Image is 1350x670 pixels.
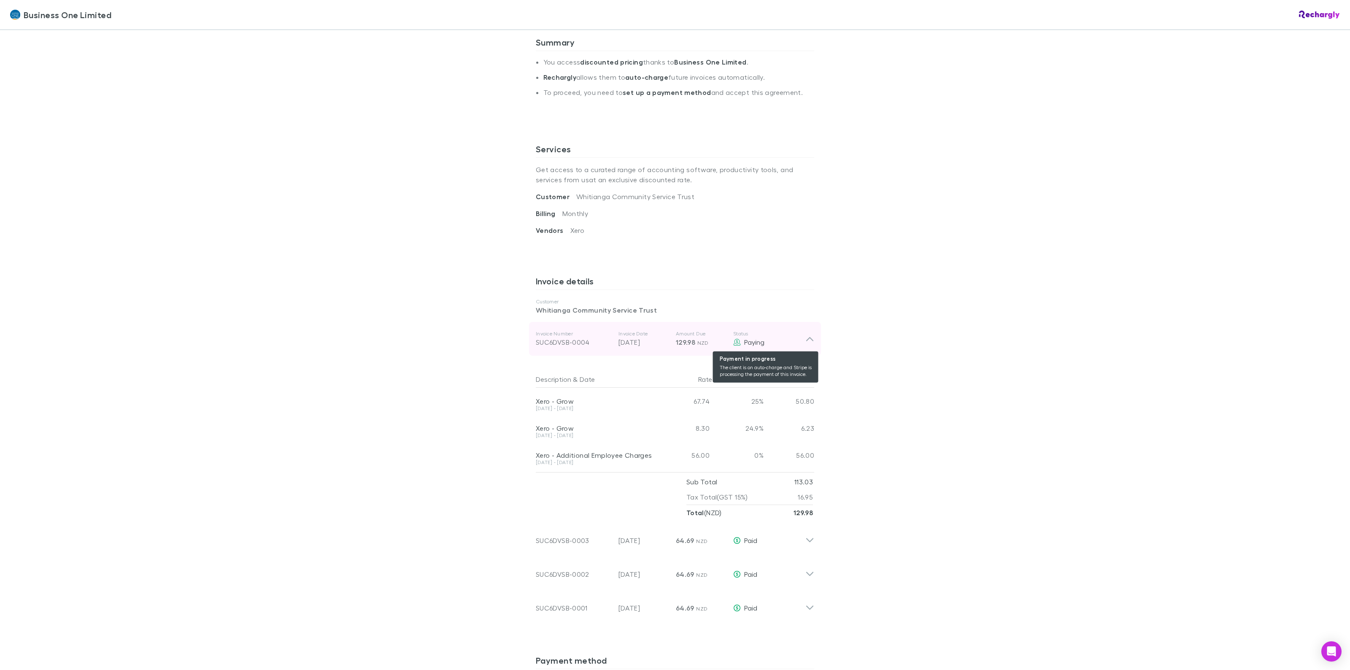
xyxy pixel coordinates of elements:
[562,209,589,217] span: Monthly
[618,603,669,613] p: [DATE]
[543,88,814,103] li: To proceed, you need to and accept this agreement.
[696,605,707,612] span: NZD
[696,572,707,578] span: NZD
[536,655,814,669] h3: Payment method
[676,570,694,578] span: 64.69
[536,460,659,465] div: [DATE] - [DATE]
[674,58,746,66] strong: Business One Limited
[798,489,813,505] p: 16.95
[536,603,612,613] div: SUC6DVSB-0001
[618,330,669,337] p: Invoice Date
[10,10,20,20] img: Business One Limited's Logo
[713,388,764,415] div: 25%
[733,330,805,337] p: Status
[536,406,659,411] div: [DATE] - [DATE]
[536,337,612,347] div: SUC6DVSB-0004
[536,433,659,438] div: [DATE] - [DATE]
[744,604,757,612] span: Paid
[536,371,571,388] button: Description
[576,192,694,200] span: Whitianga Community Service Trust
[686,505,722,520] p: ( NZD )
[24,8,111,21] span: Business One Limited
[618,569,669,579] p: [DATE]
[618,535,669,546] p: [DATE]
[536,144,814,157] h3: Services
[536,371,659,388] div: &
[794,508,813,517] strong: 129.98
[764,388,814,415] div: 50.80
[529,554,821,588] div: SUC6DVSB-0002[DATE]64.69 NZDPaid
[623,88,711,97] strong: set up a payment method
[536,158,814,192] p: Get access to a curated range of accounting software, productivity tools, and services from us at...
[662,388,713,415] div: 67.74
[713,442,764,469] div: 0%
[580,58,643,66] strong: discounted pricing
[697,340,709,346] span: NZD
[536,397,659,405] div: Xero - Grow
[618,337,669,347] p: [DATE]
[764,442,814,469] div: 56.00
[676,536,694,545] span: 64.69
[529,322,821,356] div: Invoice NumberSUC6DVSB-0004Invoice Date[DATE]Amount Due129.98 NZDStatus
[543,58,814,73] li: You access thanks to .
[536,305,814,315] p: Whitianga Community Service Trust
[536,330,612,337] p: Invoice Number
[536,209,562,218] span: Billing
[686,508,704,517] strong: Total
[794,474,813,489] p: 113.03
[536,298,814,305] p: Customer
[662,415,713,442] div: 8.30
[744,536,757,544] span: Paid
[580,371,595,388] button: Date
[536,276,814,289] h3: Invoice details
[764,415,814,442] div: 6.23
[1321,641,1342,662] div: Open Intercom Messenger
[536,424,659,432] div: Xero - Grow
[625,73,668,81] strong: auto-charge
[744,570,757,578] span: Paid
[536,226,570,235] span: Vendors
[543,73,576,81] strong: Rechargly
[686,474,717,489] p: Sub Total
[529,520,821,554] div: SUC6DVSB-0003[DATE]64.69 NZDPaid
[536,37,814,51] h3: Summary
[676,604,694,612] span: 64.69
[543,73,814,88] li: allows them to future invoices automatically.
[676,338,695,346] span: 129.98
[536,535,612,546] div: SUC6DVSB-0003
[662,442,713,469] div: 56.00
[570,226,584,234] span: Xero
[676,330,726,337] p: Amount Due
[696,538,707,544] span: NZD
[536,192,576,201] span: Customer
[713,415,764,442] div: 24.9%
[744,338,764,346] span: Paying
[529,588,821,621] div: SUC6DVSB-0001[DATE]64.69 NZDPaid
[536,451,659,459] div: Xero - Additional Employee Charges
[1299,11,1340,19] img: Rechargly Logo
[686,489,748,505] p: Tax Total (GST 15%)
[536,569,612,579] div: SUC6DVSB-0002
